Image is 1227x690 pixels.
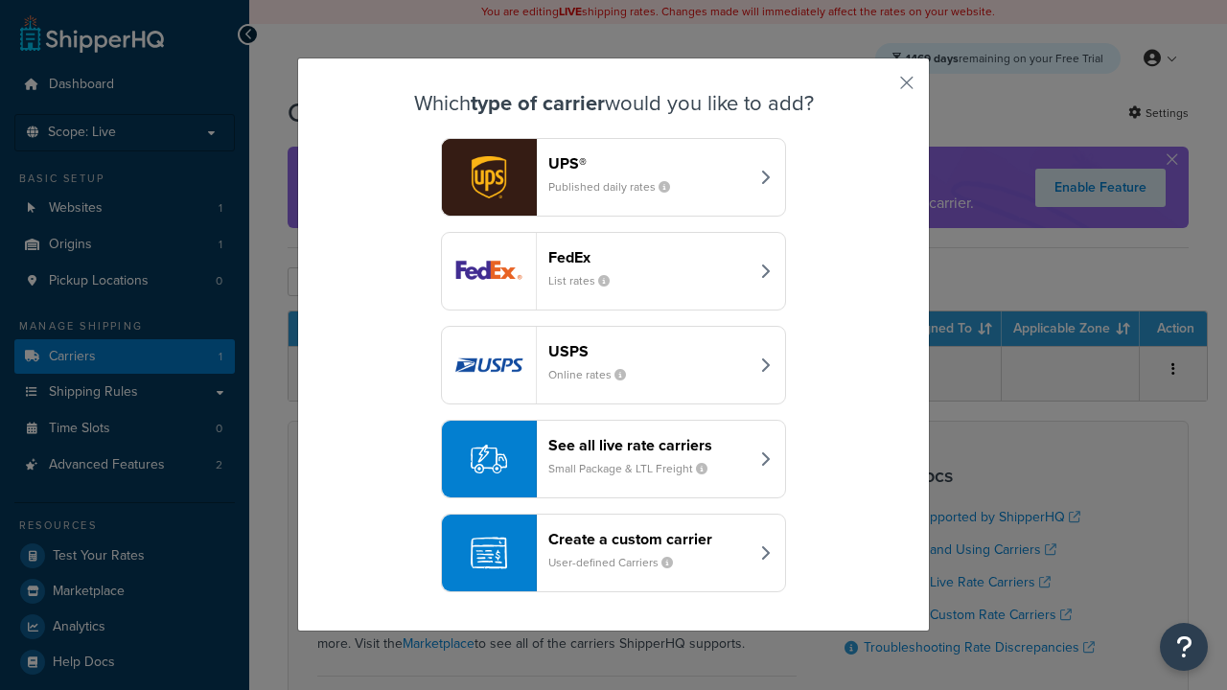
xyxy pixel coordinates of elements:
button: See all live rate carriersSmall Package & LTL Freight [441,420,786,498]
small: List rates [548,272,625,289]
h3: Which would you like to add? [346,92,881,115]
strong: type of carrier [471,87,605,119]
header: UPS® [548,154,749,172]
small: Published daily rates [548,178,685,195]
header: FedEx [548,248,749,266]
img: fedEx logo [442,233,536,310]
header: See all live rate carriers [548,436,749,454]
button: usps logoUSPSOnline rates [441,326,786,404]
header: USPS [548,342,749,360]
button: Create a custom carrierUser-defined Carriers [441,514,786,592]
img: icon-carrier-custom-c93b8a24.svg [471,535,507,571]
button: Open Resource Center [1160,623,1208,671]
header: Create a custom carrier [548,530,749,548]
img: ups logo [442,139,536,216]
img: icon-carrier-liverate-becf4550.svg [471,441,507,477]
button: ups logoUPS®Published daily rates [441,138,786,217]
small: Online rates [548,366,641,383]
small: Small Package & LTL Freight [548,460,723,477]
small: User-defined Carriers [548,554,688,571]
button: fedEx logoFedExList rates [441,232,786,310]
img: usps logo [442,327,536,403]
